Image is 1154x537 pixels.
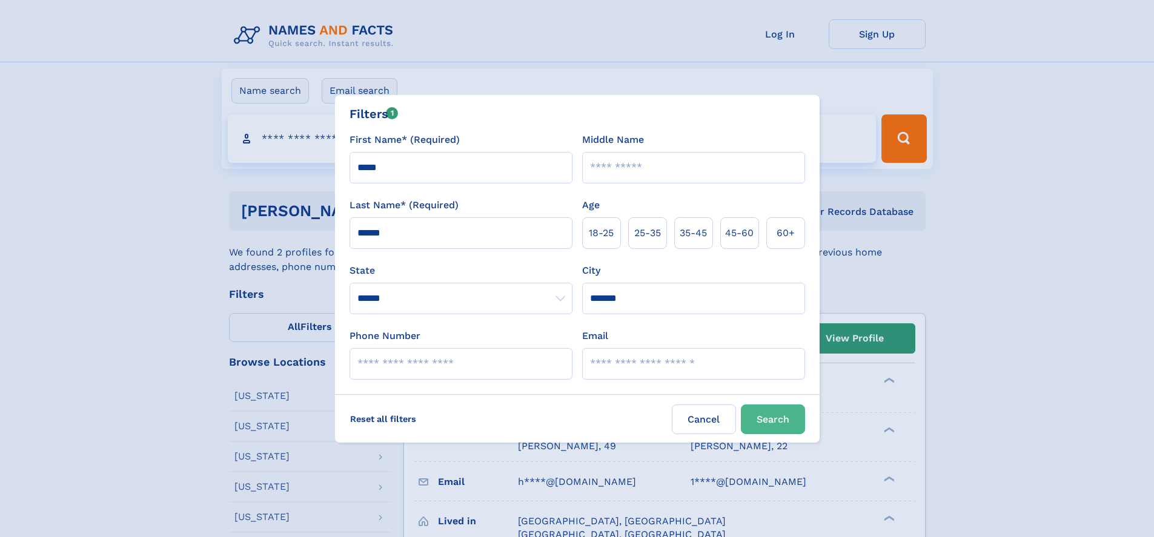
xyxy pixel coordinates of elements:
label: Age [582,198,600,212]
label: Middle Name [582,133,644,147]
label: State [350,263,572,278]
span: 45‑60 [725,226,754,240]
label: Reset all filters [342,404,424,433]
div: Filters [350,105,399,123]
label: Last Name* (Required) [350,198,459,212]
label: Phone Number [350,329,420,343]
label: Cancel [672,404,736,434]
span: 25‑35 [634,226,661,240]
span: 35‑45 [680,226,707,240]
label: City [582,263,600,278]
label: Email [582,329,608,343]
span: 60+ [777,226,795,240]
span: 18‑25 [589,226,614,240]
label: First Name* (Required) [350,133,460,147]
button: Search [741,404,805,434]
